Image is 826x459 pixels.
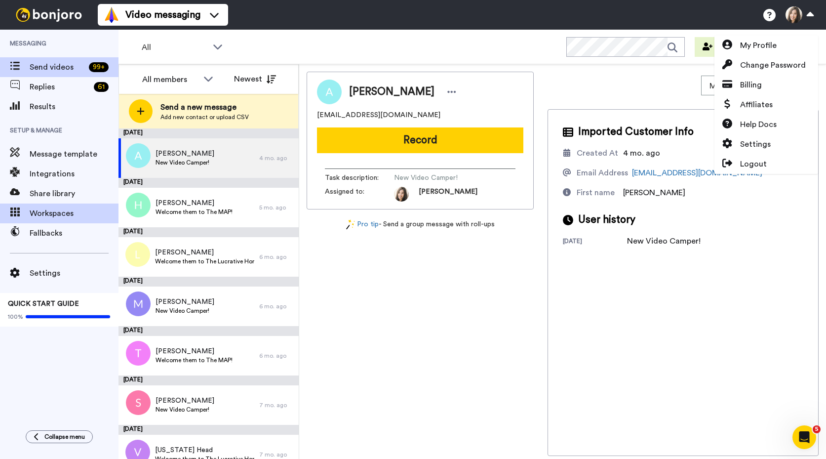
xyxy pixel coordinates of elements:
[259,401,294,409] div: 7 mo. ago
[740,158,767,170] span: Logout
[8,300,79,307] span: QUICK START GUIDE
[259,154,294,162] div: 4 mo. ago
[155,248,254,257] span: [PERSON_NAME]
[126,390,151,415] img: s.png
[577,167,628,179] div: Email Address
[813,425,821,433] span: 5
[30,188,118,200] span: Share library
[155,257,254,265] span: Welcome them to The Lucrative Homepage
[156,149,214,159] span: [PERSON_NAME]
[126,143,151,168] img: a.png
[346,219,379,230] a: Pro tip
[118,178,299,188] div: [DATE]
[419,187,477,202] span: [PERSON_NAME]
[577,147,618,159] div: Created At
[142,42,208,53] span: All
[30,168,118,180] span: Integrations
[118,227,299,237] div: [DATE]
[89,62,109,72] div: 99 +
[577,187,615,199] div: First name
[30,148,118,160] span: Message template
[30,81,90,93] span: Replies
[160,113,249,121] span: Add new contact or upload CSV
[156,346,233,356] span: [PERSON_NAME]
[155,445,254,455] span: [US_STATE] Head
[8,313,23,321] span: 100%
[12,8,86,22] img: bj-logo-header-white.svg
[30,267,118,279] span: Settings
[578,125,694,139] span: Imported Customer Info
[126,193,151,217] img: h.png
[346,219,355,230] img: magic-wand.svg
[126,341,151,366] img: t.png
[740,138,771,150] span: Settings
[714,55,818,75] a: Change Password
[104,7,119,23] img: vm-color.svg
[259,302,294,310] div: 6 mo. ago
[125,242,150,267] img: l.png
[30,61,85,73] span: Send videos
[156,356,233,364] span: Welcome them to The MAP!
[714,134,818,154] a: Settings
[259,451,294,459] div: 7 mo. ago
[394,187,409,202] img: 98c3d867-368d-4b27-8890-376ed7f29e86-1590106571.jpg
[259,253,294,261] div: 6 mo. ago
[118,425,299,435] div: [DATE]
[623,149,660,157] span: 4 mo. ago
[317,127,523,153] button: Record
[156,406,214,414] span: New Video Camper!
[259,352,294,360] div: 6 mo. ago
[30,208,118,219] span: Workspaces
[394,173,488,183] span: New Video Camper!
[563,237,627,247] div: [DATE]
[156,159,214,167] span: New Video Camper!
[317,110,440,120] span: [EMAIL_ADDRESS][DOMAIN_NAME]
[259,204,294,211] div: 5 mo. ago
[740,79,762,91] span: Billing
[714,115,818,134] a: Help Docs
[317,80,342,104] img: Image of Anita Lowe
[142,74,198,85] div: All members
[26,430,93,443] button: Collapse menu
[126,292,151,316] img: m.png
[714,36,818,55] a: My Profile
[740,99,773,111] span: Affiliates
[740,40,777,51] span: My Profile
[156,208,233,216] span: Welcome them to The MAP!
[709,80,736,92] span: Move
[156,396,214,406] span: [PERSON_NAME]
[125,8,200,22] span: Video messaging
[325,173,394,183] span: Task description :
[695,37,743,57] button: Invite
[740,59,806,71] span: Change Password
[227,69,283,89] button: Newest
[714,154,818,174] a: Logout
[30,101,118,113] span: Results
[307,219,534,230] div: - Send a group message with roll-ups
[714,95,818,115] a: Affiliates
[118,376,299,385] div: [DATE]
[156,198,233,208] span: [PERSON_NAME]
[714,75,818,95] a: Billing
[156,307,214,315] span: New Video Camper!
[118,128,299,138] div: [DATE]
[118,326,299,336] div: [DATE]
[94,82,109,92] div: 61
[792,425,816,449] iframe: Intercom live chat
[623,189,685,197] span: [PERSON_NAME]
[740,119,777,130] span: Help Docs
[627,235,701,247] div: New Video Camper!
[160,101,249,113] span: Send a new message
[325,187,394,202] span: Assigned to:
[632,169,762,177] a: [EMAIL_ADDRESS][DOMAIN_NAME]
[578,212,635,227] span: User history
[30,227,118,239] span: Fallbacks
[118,277,299,287] div: [DATE]
[156,297,214,307] span: [PERSON_NAME]
[44,433,85,441] span: Collapse menu
[349,84,434,99] span: [PERSON_NAME]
